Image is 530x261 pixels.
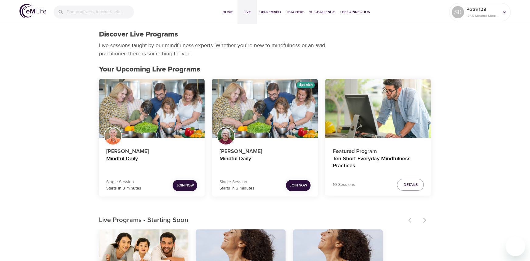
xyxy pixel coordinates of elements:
[309,9,335,15] span: 1% Challenge
[99,65,431,74] h2: Your Upcoming Live Programs
[325,79,431,138] button: Ten Short Everyday Mindfulness Practices
[452,6,464,18] div: SB
[212,79,318,138] button: Mindful Daily
[99,215,405,225] p: Live Programs - Starting Soon
[397,179,424,191] button: Details
[290,182,307,189] span: Join Now
[297,82,315,88] div: The episodes in this programs will be in Spanish
[106,185,141,192] p: Starts in 3 minutes
[99,41,327,58] p: Live sessions taught by our mindfulness experts. Whether you're new to mindfulness or an avid pra...
[66,5,134,19] input: Find programs, teachers, etc...
[106,145,198,155] p: [PERSON_NAME]
[106,179,141,185] p: Single Session
[340,9,370,15] span: The Connection
[403,182,417,188] span: Details
[219,185,254,192] p: Starts in 3 minutes
[99,30,178,39] h1: Discover Live Programs
[259,9,281,15] span: On-Demand
[99,79,205,138] button: Mindful Daily
[219,179,254,185] p: Single Session
[466,13,499,19] p: 1765 Mindful Minutes
[332,182,355,188] p: 10 Sessions
[332,155,424,170] h4: Ten Short Everyday Mindfulness Practices
[240,9,254,15] span: Live
[332,145,424,155] p: Featured Program
[176,182,194,189] span: Join Now
[106,155,198,170] h4: Mindful Daily
[219,155,311,170] h4: Mindful Daily
[466,6,499,13] p: Petra123
[506,237,525,256] iframe: Button to launch messaging window
[219,145,311,155] p: [PERSON_NAME]
[173,180,197,191] button: Join Now
[286,9,304,15] span: Teachers
[220,9,235,15] span: Home
[19,4,46,18] img: logo
[286,180,311,191] button: Join Now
